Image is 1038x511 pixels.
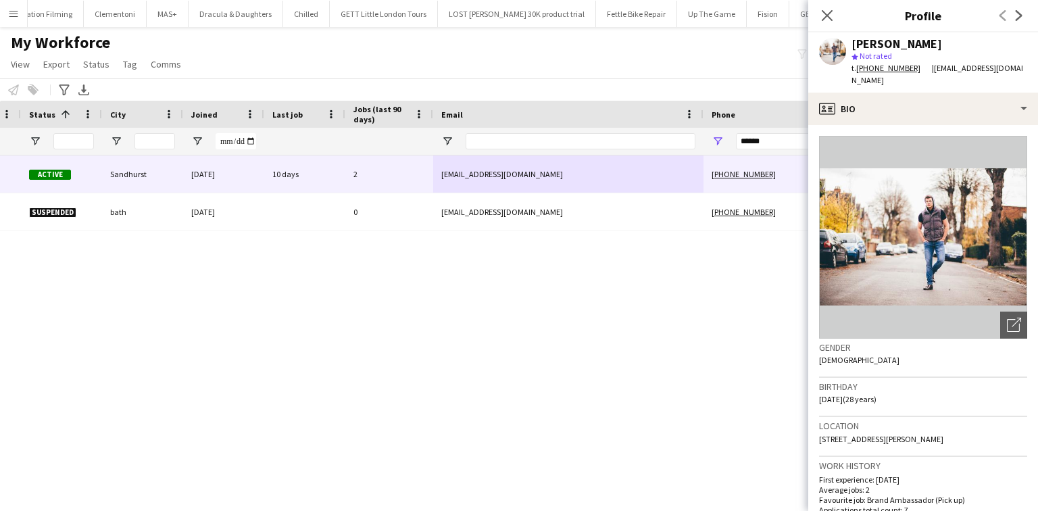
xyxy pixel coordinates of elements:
[216,133,256,149] input: Joined Filter Input
[819,460,1027,472] h3: Work history
[272,109,303,120] span: Last job
[819,394,876,404] span: [DATE] (28 years)
[433,193,703,230] div: [EMAIL_ADDRESS][DOMAIN_NAME]
[441,135,453,147] button: Open Filter Menu
[856,63,932,73] a: [PHONE_NUMBER]
[441,109,463,120] span: Email
[851,63,1023,85] span: | [EMAIL_ADDRESS][DOMAIN_NAME]
[147,1,189,27] button: MAS+
[819,341,1027,354] h3: Gender
[466,133,695,149] input: Email Filter Input
[118,55,143,73] a: Tag
[11,58,30,70] span: View
[438,1,596,27] button: LOST [PERSON_NAME] 30K product trial
[76,82,92,98] app-action-btn: Export XLSX
[712,169,787,179] a: [PHONE_NUMBER]
[145,55,187,73] a: Comms
[819,434,943,444] span: [STREET_ADDRESS][PERSON_NAME]
[110,135,122,147] button: Open Filter Menu
[183,155,264,193] div: [DATE]
[819,495,1027,505] p: Favourite job: Brand Ambassador (Pick up)
[29,208,76,218] span: Suspended
[189,1,283,27] button: Dracula & Daughters
[808,93,1038,125] div: Bio
[330,1,438,27] button: GETT Little London Tours
[123,58,137,70] span: Tag
[819,381,1027,393] h3: Birthday
[11,32,110,53] span: My Workforce
[264,155,345,193] div: 10 days
[5,1,84,27] button: Aviation Filming
[84,1,147,27] button: Clementoni
[819,136,1027,339] img: Crew avatar or photo
[102,193,183,230] div: bath
[53,133,94,149] input: Status Filter Input
[736,133,868,149] input: Phone Filter Input
[851,62,932,74] div: t.
[38,55,75,73] a: Export
[5,55,35,73] a: View
[102,155,183,193] div: Sandhurst
[345,155,433,193] div: 2
[860,51,892,61] span: Not rated
[183,193,264,230] div: [DATE]
[191,135,203,147] button: Open Filter Menu
[29,109,55,120] span: Status
[596,1,677,27] button: Fettle Bike Repair
[110,109,126,120] span: City
[345,193,433,230] div: 0
[283,1,330,27] button: Chilled
[819,355,899,365] span: [DEMOGRAPHIC_DATA]
[747,1,789,27] button: Fision
[789,1,865,27] button: GETT Ice Lollies
[151,58,181,70] span: Comms
[29,135,41,147] button: Open Filter Menu
[78,55,115,73] a: Status
[43,58,70,70] span: Export
[134,133,175,149] input: City Filter Input
[712,135,724,147] button: Open Filter Menu
[819,485,1027,495] p: Average jobs: 2
[433,155,703,193] div: [EMAIL_ADDRESS][DOMAIN_NAME]
[712,109,735,120] span: Phone
[83,58,109,70] span: Status
[712,207,787,217] a: [PHONE_NUMBER]
[1000,312,1027,339] div: Open photos pop-in
[677,1,747,27] button: Up The Game
[851,38,942,50] div: [PERSON_NAME]
[819,474,1027,485] p: First experience: [DATE]
[819,420,1027,432] h3: Location
[29,170,71,180] span: Active
[808,7,1038,24] h3: Profile
[56,82,72,98] app-action-btn: Advanced filters
[191,109,218,120] span: Joined
[353,104,409,124] span: Jobs (last 90 days)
